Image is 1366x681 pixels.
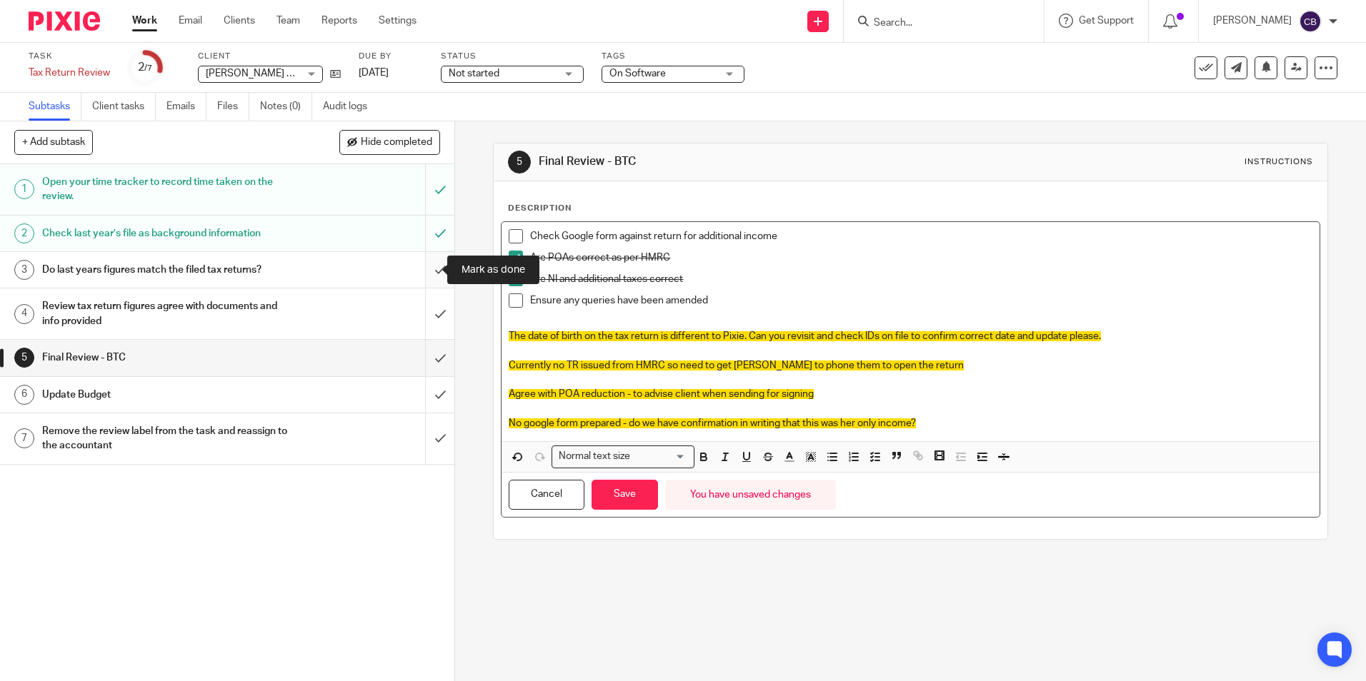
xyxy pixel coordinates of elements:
[321,14,357,28] a: Reports
[361,137,432,148] span: Hide completed
[260,93,312,121] a: Notes (0)
[42,296,288,332] h1: Review tax return figures agree with documents and info provided
[14,385,34,405] div: 6
[14,428,34,448] div: 7
[323,93,378,121] a: Audit logs
[555,449,633,464] span: Normal text size
[530,293,1312,308] p: Ensure any queries have been amended
[14,348,34,368] div: 5
[1079,16,1134,26] span: Get Support
[508,151,531,173] div: 5
[509,480,584,510] button: Cancel
[217,93,249,121] a: Files
[379,14,417,28] a: Settings
[665,480,836,510] div: You have unsaved changes
[1245,156,1313,168] div: Instructions
[198,51,341,62] label: Client
[509,331,1101,341] span: The date of birth on the tax return is different to Pixie. Can you revisit and check IDs on file ...
[29,93,81,121] a: Subtasks
[1299,10,1322,33] img: svg%3E
[166,93,206,121] a: Emails
[42,259,288,281] h1: Do last years figures match the filed tax returns?
[14,304,34,324] div: 4
[1213,14,1292,28] p: [PERSON_NAME]
[539,154,941,169] h1: Final Review - BTC
[29,51,110,62] label: Task
[144,64,152,72] small: /7
[206,69,347,79] span: [PERSON_NAME] T/As Seaspan
[509,389,814,399] span: Agree with POA reduction - to advise client when sending for signing
[42,420,288,457] h1: Remove the review label from the task and reassign to the accountant
[179,14,202,28] a: Email
[509,360,964,370] span: Currently no TR issued from HMRC so need to get [PERSON_NAME] to phone them to open the return
[42,347,288,368] h1: Final Review - BTC
[14,223,34,243] div: 2
[552,445,694,468] div: Search for option
[530,229,1312,243] p: Check Google form against return for additional income
[29,11,100,31] img: Pixie
[132,14,157,28] a: Work
[530,251,1312,265] p: Are POAs correct as per HMRC
[92,93,156,121] a: Client tasks
[224,14,255,28] a: Clients
[14,130,93,154] button: + Add subtask
[14,260,34,280] div: 3
[441,51,584,62] label: Status
[872,17,1001,30] input: Search
[359,68,389,78] span: [DATE]
[449,69,499,79] span: Not started
[138,59,152,76] div: 2
[530,272,1312,286] p: Are NI and additional taxes correct
[276,14,300,28] a: Team
[42,384,288,405] h1: Update Budget
[42,171,288,208] h1: Open your time tracker to record time taken on the review.
[508,203,572,214] p: Description
[29,66,110,80] div: Tax Return Review
[14,179,34,199] div: 1
[602,51,744,62] label: Tags
[359,51,423,62] label: Due by
[509,418,916,428] span: No google form prepared - do we have confirmation in writing that this was her only income?
[42,223,288,244] h1: Check last year’s file as background information
[634,449,686,464] input: Search for option
[609,69,666,79] span: On Software
[592,480,658,510] button: Save
[339,130,440,154] button: Hide completed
